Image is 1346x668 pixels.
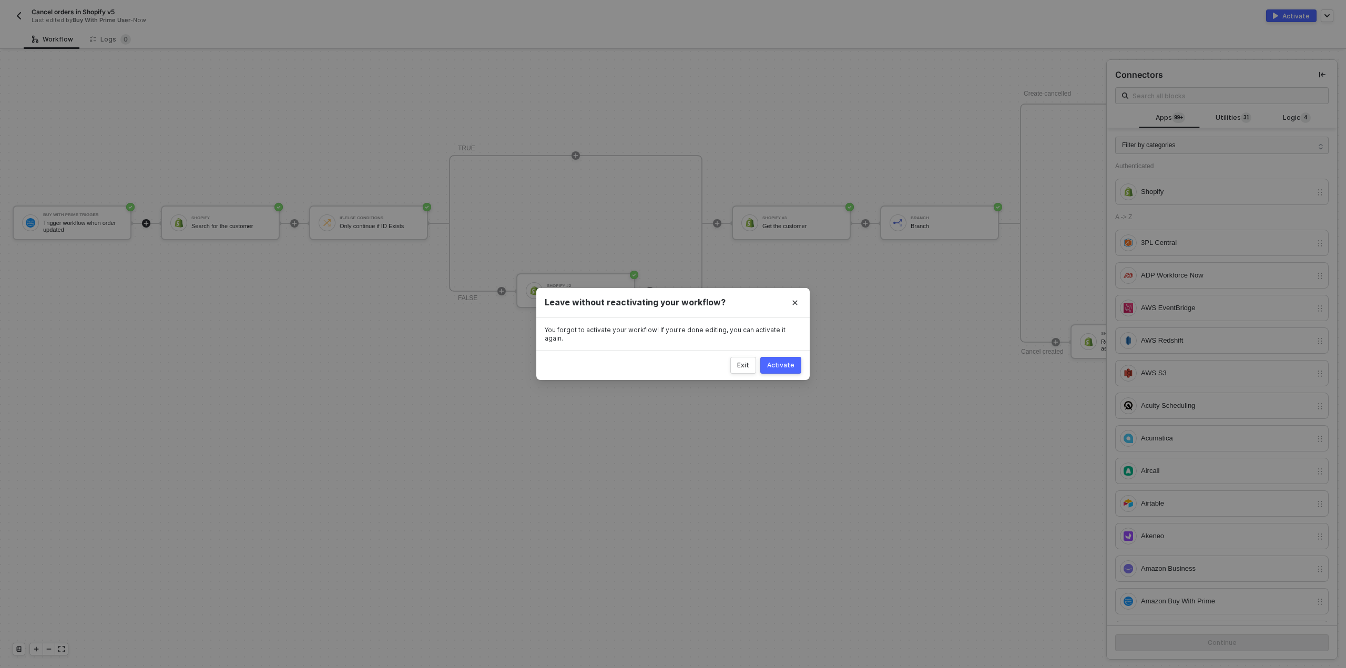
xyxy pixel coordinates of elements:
div: You forgot to activate your workflow! If you’re done editing, you can activate it again. [545,326,801,342]
div: Exit [737,361,749,369]
div: Leave without reactivating your workflow? [545,297,801,308]
button: Activate [760,357,801,374]
button: Close [780,288,810,317]
button: Exit [730,357,756,374]
div: Activate [767,361,794,369]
